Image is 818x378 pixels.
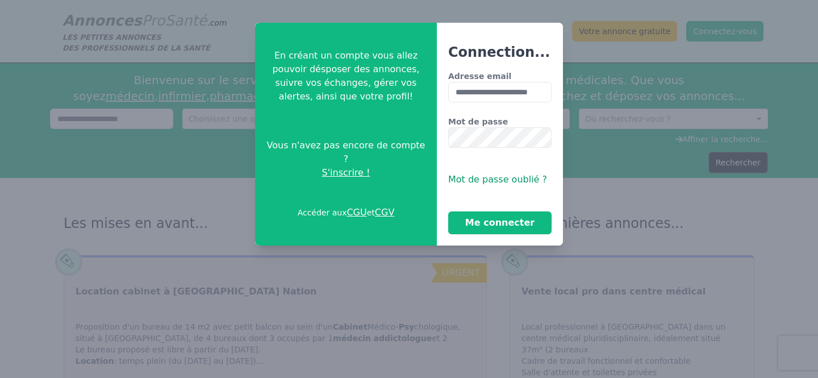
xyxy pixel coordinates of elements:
span: S'inscrire ! [322,166,370,180]
h3: Connection... [448,43,552,61]
label: Mot de passe [448,116,552,127]
p: En créant un compte vous allez pouvoir désposer des annonces, suivre vos échanges, gérer vos aler... [264,49,428,103]
p: Accéder aux et [298,206,395,219]
span: Mot de passe oublié ? [448,174,547,185]
a: CGV [375,207,395,218]
span: Vous n'avez pas encore de compte ? [264,139,428,166]
button: Me connecter [448,211,552,234]
label: Adresse email [448,70,552,82]
a: CGU [347,207,366,218]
